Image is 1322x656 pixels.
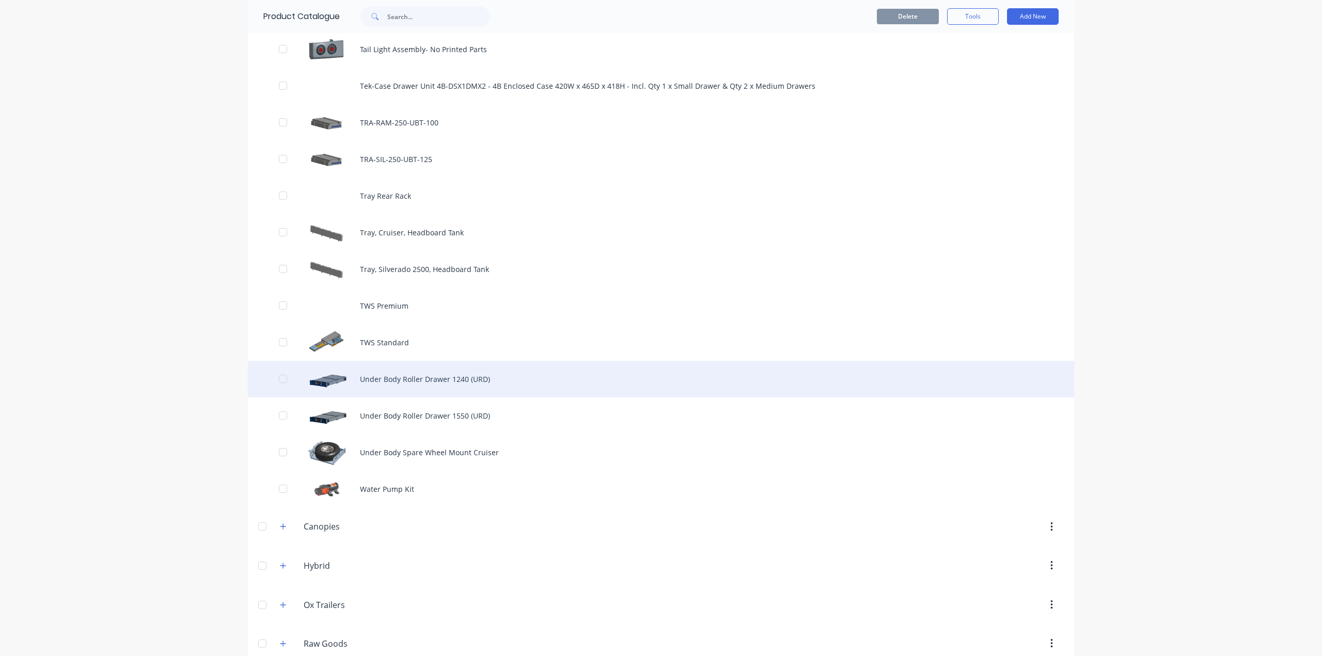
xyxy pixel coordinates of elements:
[1007,8,1059,25] button: Add New
[248,361,1074,397] div: Under Body Roller Drawer 1240 (URD)Under Body Roller Drawer 1240 (URD)
[248,434,1074,471] div: Under Body Spare Wheel Mount CruiserUnder Body Spare Wheel Mount Cruiser
[877,9,939,24] button: Delete
[248,68,1074,104] div: Tek-Case Drawer Unit 4B-DSX1DMX2 - 4B Enclosed Case 420W x 465D x 418H - Incl. Qty 1 x Small Draw...
[304,559,426,572] input: Enter category name
[947,8,999,25] button: Tools
[248,104,1074,141] div: TRA-RAM-250-UBT-100TRA-RAM-250-UBT-100
[387,6,490,27] input: Search...
[248,471,1074,507] div: Water Pump KitWater Pump Kit
[248,178,1074,214] div: Tray Rear Rack
[304,520,426,533] input: Enter category name
[248,141,1074,178] div: TRA-SIL-250-UBT-125TRA-SIL-250-UBT-125
[248,214,1074,251] div: Tray, Cruiser, Headboard TankTray, Cruiser, Headboard Tank
[248,324,1074,361] div: TWS StandardTWS Standard
[248,251,1074,287] div: Tray, Silverado 2500, Headboard TankTray, Silverado 2500, Headboard Tank
[248,287,1074,324] div: TWS Premium
[248,31,1074,68] div: Tail Light Assembly- No Printed PartsTail Light Assembly- No Printed Parts
[304,599,426,611] input: Enter category name
[248,397,1074,434] div: Under Body Roller Drawer 1550 (URD)Under Body Roller Drawer 1550 (URD)
[304,637,426,650] input: Enter category name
